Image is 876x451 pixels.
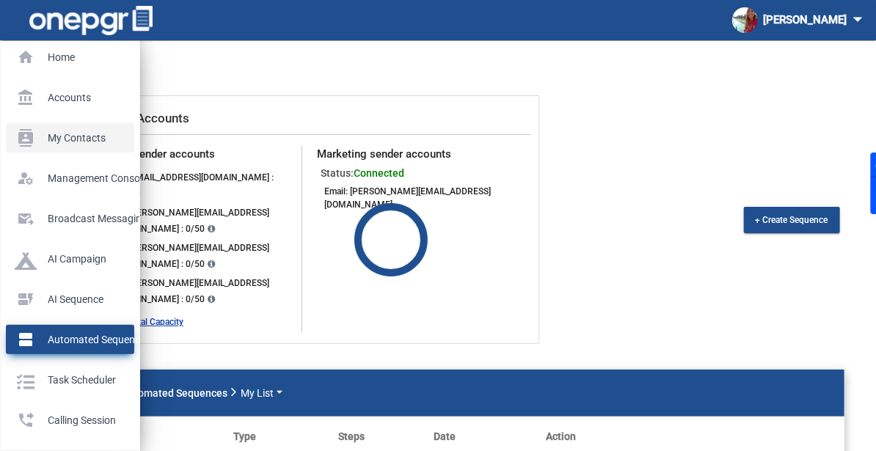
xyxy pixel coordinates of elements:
[15,208,120,230] p: Broadcast messaging
[15,409,120,431] p: Calling Session
[107,315,298,329] div: View Total Capacity
[434,429,456,444] button: Change sorting for date
[317,146,516,163] div: Marketing sender accounts
[6,164,134,193] a: manage_accountsManagement Console
[321,167,354,179] span: Status:
[756,215,828,225] span: + Create Sequence
[6,365,134,395] a: Task Scheduler
[6,204,134,233] a: outgoing_mailBroadcast messaging
[109,202,296,238] div: [PERSON_NAME][EMAIL_ADDRESS][DOMAIN_NAME] : 0/50
[15,329,120,351] p: Automated Sequences
[122,381,227,405] span: Automated Sequences
[6,325,134,354] a: view_agendaAutomated Sequences
[109,238,296,273] div: [PERSON_NAME][EMAIL_ADDRESS][DOMAIN_NAME] : 0/50
[240,385,283,402] button: My List
[15,288,120,310] p: AI Sequence
[322,183,511,213] div: Email: [PERSON_NAME][EMAIL_ADDRESS][DOMAIN_NAME]
[109,167,296,202] div: [EMAIL_ADDRESS][DOMAIN_NAME] : 0/50
[89,103,530,135] div: Sender Accounts
[6,285,134,314] a: dynamic_formAI Sequence
[744,207,840,233] button: + Create Sequence
[354,167,404,179] span: Connected
[29,6,153,35] img: one-pgr-logo-white.svg
[233,429,256,444] button: Change sorting for type
[15,167,120,189] p: Management Console
[15,248,120,270] p: AI Campaign
[15,127,120,149] p: My Contacts
[6,123,134,153] a: contactsMy Contacts
[732,7,758,33] img: 1.jpg
[103,146,302,163] div: Sales sender accounts
[6,244,134,274] a: AI Campaign
[6,83,134,112] a: account_balanceAccounts
[847,8,869,30] mat-icon: arrow_drop_down
[15,87,120,109] p: Accounts
[732,7,869,34] div: [PERSON_NAME]
[6,406,134,435] a: phone_forwardedCalling Session
[15,369,120,391] p: Task Scheduler
[109,273,296,308] div: [PERSON_NAME][EMAIL_ADDRESS][DOMAIN_NAME] : 0/50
